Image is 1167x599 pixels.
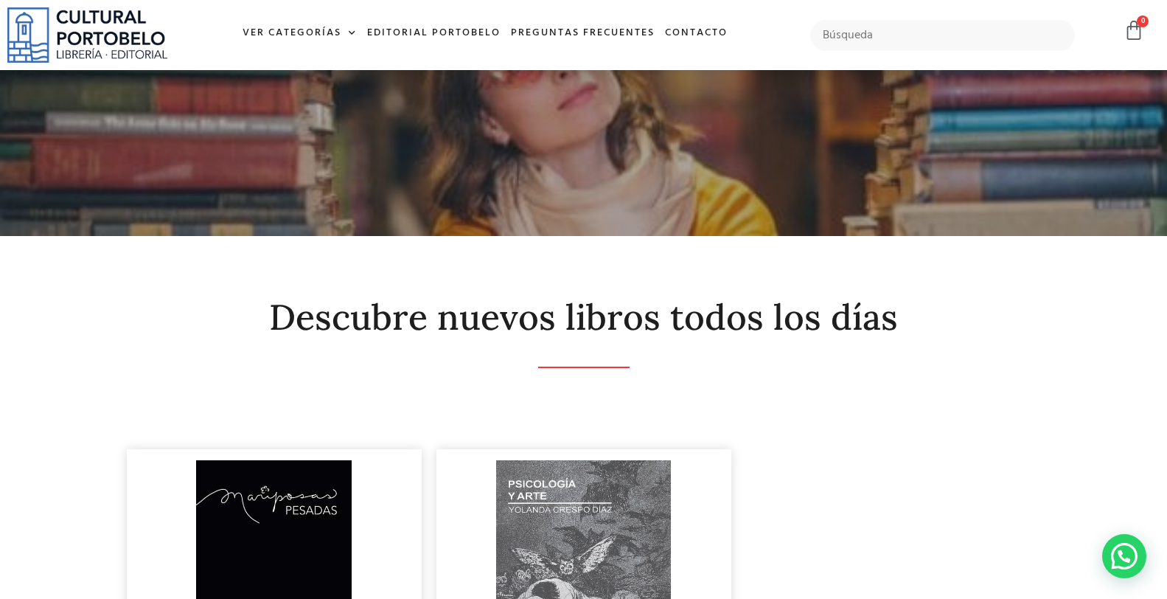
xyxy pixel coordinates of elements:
[1124,20,1144,41] a: 0
[127,298,1041,337] h2: Descubre nuevos libros todos los días
[810,20,1074,51] input: Búsqueda
[1137,15,1149,27] span: 0
[506,18,660,49] a: Preguntas frecuentes
[660,18,733,49] a: Contacto
[237,18,362,49] a: Ver Categorías
[362,18,506,49] a: Editorial Portobelo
